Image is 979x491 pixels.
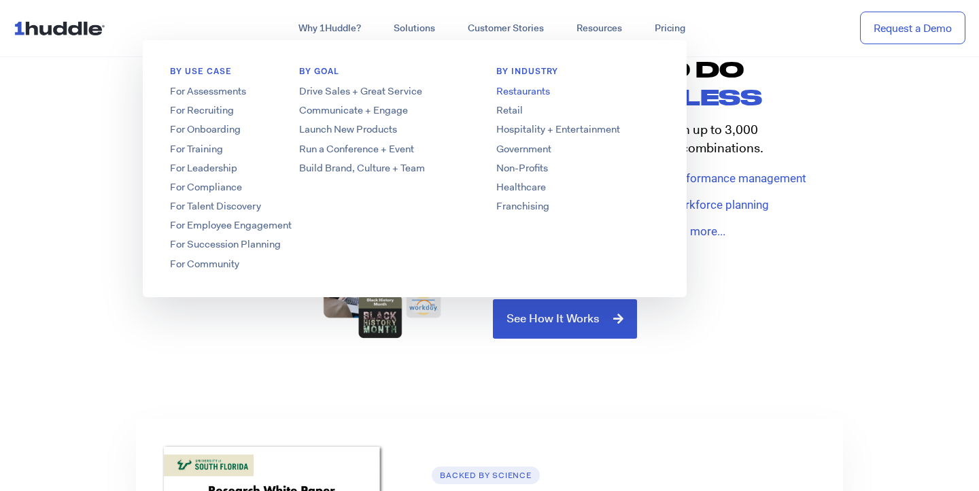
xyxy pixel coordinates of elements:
[143,161,360,175] a: For Leadership
[272,103,489,118] a: Communicate + Engage
[560,16,638,41] a: Resources
[665,224,725,240] span: and more...
[143,257,360,271] a: For Community
[469,84,687,99] a: Restaurants
[493,299,637,339] a: See How It Works
[469,66,687,84] h6: By Industry
[143,122,360,137] a: For Onboarding
[143,218,360,233] a: For Employee Engagement
[14,15,111,41] img: ...
[506,313,600,325] span: See How It Works
[469,180,687,194] a: Healthcare
[665,171,806,187] span: Performance management
[377,16,451,41] a: Solutions
[469,161,687,175] a: Non-Profits
[143,142,360,156] a: For Training
[272,122,489,137] a: Launch New Products
[143,84,360,99] a: For Assessments
[432,467,540,484] h6: backed by science
[272,142,489,156] a: Run a Conference + Event
[272,66,489,84] h6: BY GOAL
[272,161,489,175] a: Build Brand, Culture + Team
[282,16,377,41] a: Why 1Huddle?
[469,199,687,214] a: Franchising
[665,197,769,214] span: Workforce planning
[860,12,965,45] a: Request a Demo
[143,237,360,252] a: For Succession Planning
[143,66,360,84] h6: BY USE CASE
[469,142,687,156] a: Government
[638,16,702,41] a: Pricing
[469,103,687,118] a: Retail
[143,199,360,214] a: For Talent Discovery
[143,180,360,194] a: For Compliance
[143,103,360,118] a: For Recruiting
[272,84,489,99] a: Drive Sales + Great Service
[469,122,687,137] a: Hospitality + Entertainment
[451,16,560,41] a: Customer Stories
